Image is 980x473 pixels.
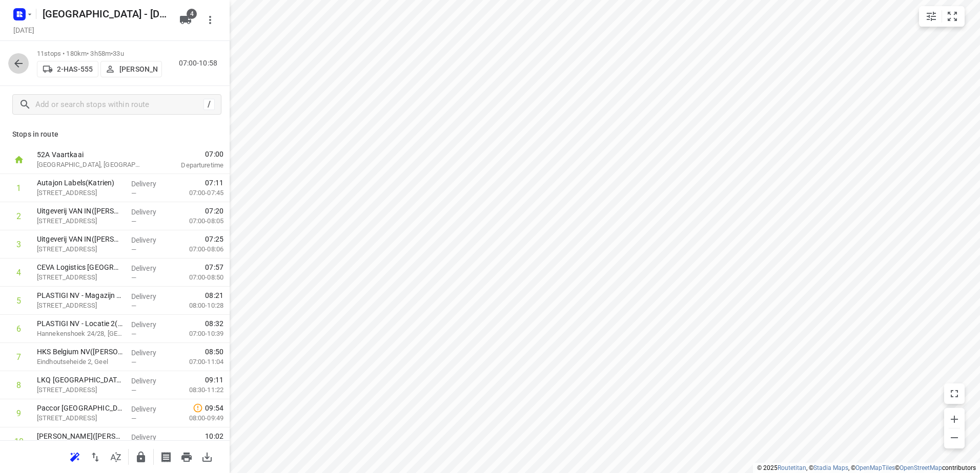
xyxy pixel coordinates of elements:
[205,318,223,329] span: 08:32
[855,464,895,471] a: OpenMapTiles
[131,263,169,273] p: Delivery
[179,58,221,69] p: 07:00-10:58
[37,188,123,198] p: [STREET_ADDRESS]
[203,99,215,110] div: /
[205,375,223,385] span: 09:11
[131,179,169,189] p: Delivery
[131,358,136,366] span: —
[37,206,123,216] p: Uitgeverij VAN IN(Leen Wouters)
[16,268,21,277] div: 4
[156,451,176,461] span: Print shipping labels
[16,240,21,249] div: 3
[119,65,157,73] p: [PERSON_NAME]
[173,413,223,423] p: 08:00-09:49
[37,329,123,339] p: Hannekenshoek 24/28, Herentals
[85,451,106,461] span: Reverse route
[16,296,21,306] div: 5
[173,300,223,311] p: 08:00-10:28
[37,178,123,188] p: Autajon Labels(Katrien)
[16,352,21,362] div: 7
[16,183,21,193] div: 1
[37,290,123,300] p: PLASTIGI NV - Magazijn en Bureau(Patricia De Wachter / Karin Vanloo - Susy Leysen)
[919,6,965,27] div: small contained button group
[131,330,136,338] span: —
[205,290,223,300] span: 08:21
[106,451,126,461] span: Sort by time window
[131,348,169,358] p: Delivery
[37,262,123,272] p: CEVA Logistics Belgium – Grobbendonk(Aziz Sefiani)
[156,160,223,170] p: Departure time
[205,262,223,272] span: 07:57
[131,235,169,245] p: Delivery
[37,216,123,226] p: Nijverheidsstraat 92/5, Wommelgem
[16,408,21,418] div: 9
[131,246,136,253] span: —
[37,61,98,77] button: 2-HAS-555
[156,149,223,159] span: 07:00
[205,206,223,216] span: 07:20
[813,464,848,471] a: Stadia Maps
[942,6,963,27] button: Fit zoom
[173,188,223,198] p: 07:00-07:45
[778,464,806,471] a: Routetitan
[173,272,223,283] p: 07:00-08:50
[113,50,124,57] span: 33u
[16,380,21,390] div: 8
[131,218,136,225] span: —
[193,403,203,413] svg: Late
[175,10,196,30] button: 4
[37,375,123,385] p: LKQ Belgium BV - Beringen(Fedji Kitir)
[38,6,171,22] h5: Antwerpen - Wednesday
[131,291,169,302] p: Delivery
[176,451,197,461] span: Print route
[131,189,136,197] span: —
[111,50,113,57] span: •
[205,403,223,413] span: 09:54
[131,432,169,442] p: Delivery
[12,129,217,140] p: Stops in route
[173,385,223,395] p: 08:30-11:22
[200,10,220,30] button: More
[16,324,21,334] div: 6
[37,357,123,367] p: Eindhoutseheide 2, Geel
[205,234,223,244] span: 07:25
[173,357,223,367] p: 07:00-11:04
[37,431,123,441] p: [PERSON_NAME]([PERSON_NAME])
[37,234,123,244] p: Uitgeverij VAN IN(Leen Wouters)
[35,97,203,113] input: Add or search stops within route
[100,61,162,77] button: [PERSON_NAME]
[37,160,144,170] p: [GEOGRAPHIC_DATA], [GEOGRAPHIC_DATA]
[173,216,223,226] p: 07:00-08:05
[14,437,24,446] div: 10
[37,272,123,283] p: Industrieweg 38f, Grobbendonk
[131,447,151,467] button: Lock route
[197,451,217,461] span: Download route
[37,318,123,329] p: PLASTIGI NV - Locatie 2(Sven Segers)
[205,178,223,188] span: 07:11
[65,451,85,461] span: Reoptimize route
[37,244,123,254] p: Nijverheidsstraat 92/5, Wommelgem
[131,207,169,217] p: Delivery
[131,302,136,310] span: —
[16,211,21,221] div: 2
[37,385,123,395] p: Industrieweg 25, Paal Beringen
[37,149,144,160] p: 52A Vaartkaai
[131,319,169,330] p: Delivery
[57,65,93,73] p: 2-HAS-555
[37,49,162,59] p: 11 stops • 180km • 3h58m
[187,9,197,19] span: 4
[131,386,136,394] span: —
[921,6,942,27] button: Map settings
[37,413,123,423] p: Steenweg op Turnhout 160, Oud-turnhout
[37,403,123,413] p: Paccor Belgium NV - Steenweg op Turnhout(Natasja Proost)
[131,376,169,386] p: Delivery
[37,300,123,311] p: Lenskensdijk 3, Herentals
[173,244,223,254] p: 07:00-08:06
[131,404,169,414] p: Delivery
[205,347,223,357] span: 08:50
[173,329,223,339] p: 07:00-10:39
[900,464,942,471] a: OpenStreetMap
[205,431,223,441] span: 10:02
[757,464,976,471] li: © 2025 , © , © © contributors
[131,415,136,422] span: —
